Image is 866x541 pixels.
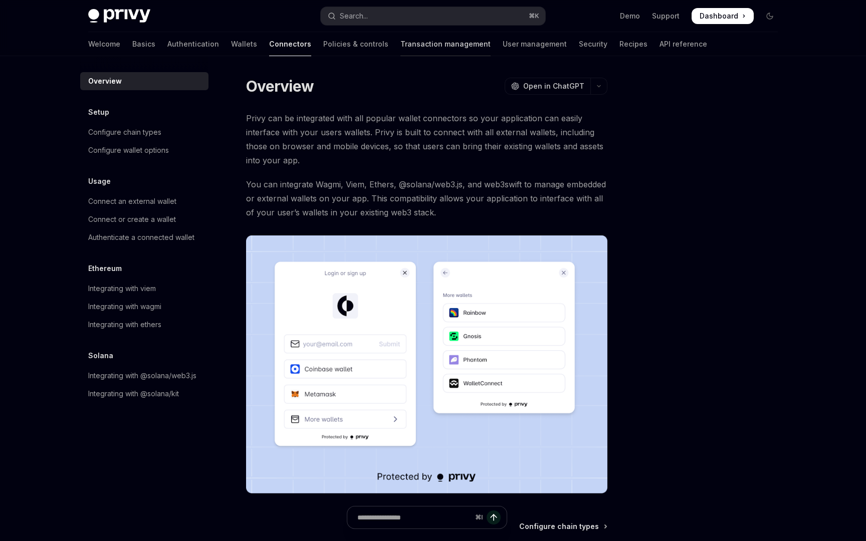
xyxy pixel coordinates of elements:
[340,10,368,22] div: Search...
[80,298,208,316] a: Integrating with wagmi
[88,106,109,118] h5: Setup
[80,141,208,159] a: Configure wallet options
[269,32,311,56] a: Connectors
[762,8,778,24] button: Toggle dark mode
[487,510,501,524] button: Send message
[88,195,176,207] div: Connect an external wallet
[80,192,208,210] a: Connect an external wallet
[503,32,567,56] a: User management
[579,32,607,56] a: Security
[357,506,471,528] input: Ask a question...
[529,12,539,20] span: ⌘ K
[80,385,208,403] a: Integrating with @solana/kit
[88,301,161,313] div: Integrating with wagmi
[246,111,607,167] span: Privy can be integrated with all popular wallet connectors so your application can easily interfa...
[80,72,208,90] a: Overview
[88,283,156,295] div: Integrating with viem
[167,32,219,56] a: Authentication
[88,75,122,87] div: Overview
[231,32,257,56] a: Wallets
[88,262,122,275] h5: Ethereum
[505,78,590,95] button: Open in ChatGPT
[80,228,208,246] a: Authenticate a connected wallet
[620,11,640,21] a: Demo
[88,319,161,331] div: Integrating with ethers
[80,367,208,385] a: Integrating with @solana/web3.js
[88,350,113,362] h5: Solana
[619,32,647,56] a: Recipes
[88,9,150,23] img: dark logo
[700,11,738,21] span: Dashboard
[80,123,208,141] a: Configure chain types
[80,280,208,298] a: Integrating with viem
[80,316,208,334] a: Integrating with ethers
[660,32,707,56] a: API reference
[246,77,314,95] h1: Overview
[88,231,194,243] div: Authenticate a connected wallet
[132,32,155,56] a: Basics
[400,32,491,56] a: Transaction management
[88,388,179,400] div: Integrating with @solana/kit
[246,177,607,219] span: You can integrate Wagmi, Viem, Ethers, @solana/web3.js, and web3swift to manage embedded or exter...
[523,81,584,91] span: Open in ChatGPT
[88,370,196,382] div: Integrating with @solana/web3.js
[246,235,607,493] img: Connectors3
[88,213,176,225] div: Connect or create a wallet
[323,32,388,56] a: Policies & controls
[88,32,120,56] a: Welcome
[88,144,169,156] div: Configure wallet options
[88,175,111,187] h5: Usage
[652,11,680,21] a: Support
[692,8,754,24] a: Dashboard
[321,7,545,25] button: Open search
[88,126,161,138] div: Configure chain types
[80,210,208,228] a: Connect or create a wallet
